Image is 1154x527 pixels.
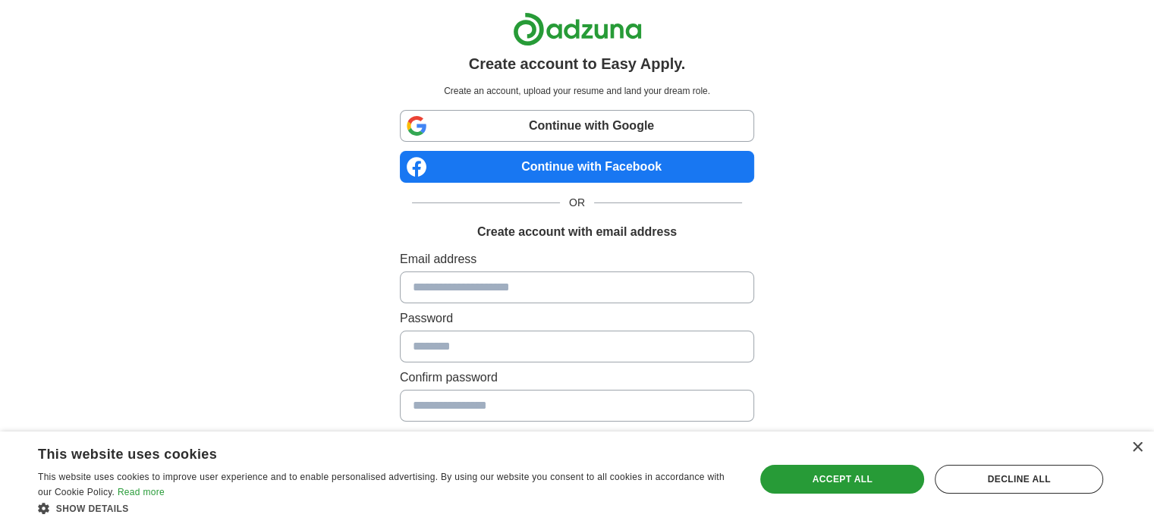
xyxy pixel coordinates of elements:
[477,223,677,241] h1: Create account with email address
[560,195,594,211] span: OR
[403,84,751,98] p: Create an account, upload your resume and land your dream role.
[400,369,754,387] label: Confirm password
[400,151,754,183] a: Continue with Facebook
[38,500,734,516] div: Show details
[469,52,686,75] h1: Create account to Easy Apply.
[400,309,754,328] label: Password
[400,110,754,142] a: Continue with Google
[38,472,725,497] span: This website uses cookies to improve user experience and to enable personalised advertising. By u...
[118,487,165,497] a: Read more, opens a new window
[400,250,754,268] label: Email address
[56,503,129,514] span: Show details
[935,465,1103,494] div: Decline all
[38,441,696,463] div: This website uses cookies
[513,12,642,46] img: Adzuna logo
[1131,442,1143,453] div: Close
[760,465,924,494] div: Accept all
